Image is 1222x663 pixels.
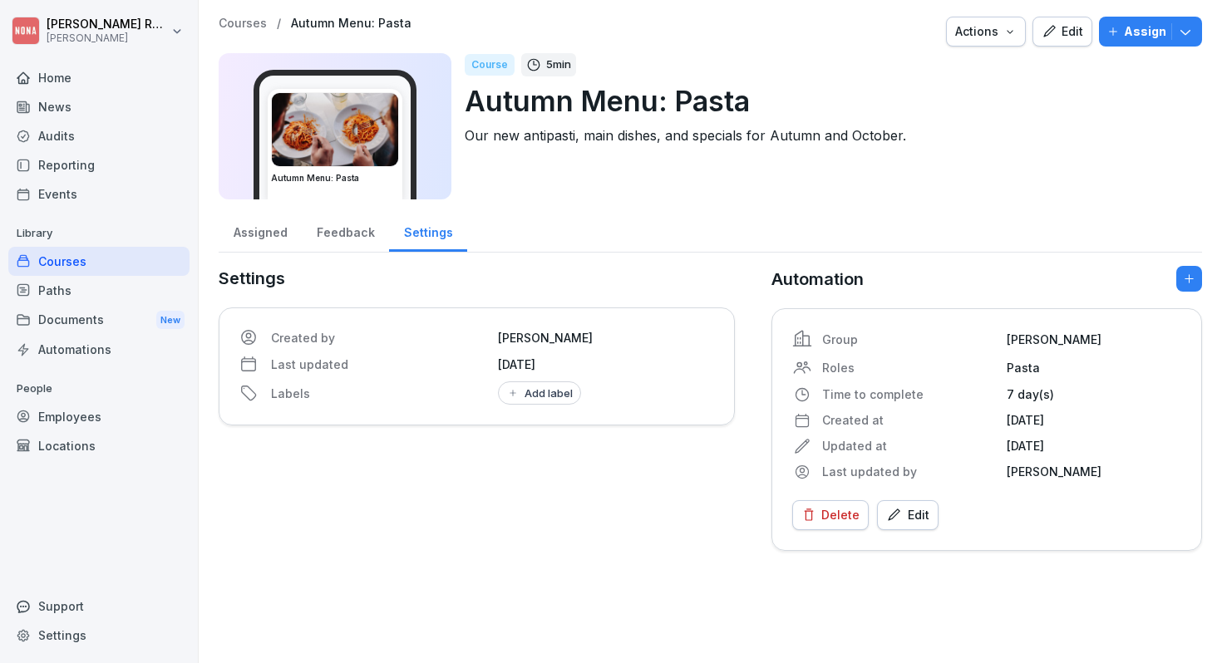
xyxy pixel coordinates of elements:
p: Updated at [822,437,997,454]
p: Assign [1124,22,1166,41]
a: Reporting [8,150,190,179]
a: Autumn Menu: Pasta [291,17,411,31]
div: Add label [506,386,573,400]
p: 7 day(s) [1007,386,1181,403]
p: [PERSON_NAME] [47,32,168,44]
p: Roles [822,359,997,376]
a: Feedback [302,209,389,252]
button: Assign [1099,17,1202,47]
p: [DATE] [1007,411,1181,429]
div: New [156,311,185,330]
p: People [8,376,190,402]
h3: Autumn Menu: Pasta [271,172,399,184]
p: Pasta [1007,359,1181,376]
p: Labels [271,385,488,402]
a: Settings [8,621,190,650]
p: Library [8,220,190,247]
p: / [277,17,281,31]
p: 5 min [546,56,571,73]
div: Edit [1042,22,1083,41]
p: [DATE] [498,356,715,373]
button: Actions [946,17,1026,47]
a: Settings [389,209,467,252]
p: Group [822,331,997,348]
p: Our new antipasti, main dishes, and specials for Autumn and October. [465,125,1189,145]
button: Delete [792,500,869,530]
a: Locations [8,431,190,460]
a: Events [8,179,190,209]
a: DocumentsNew [8,305,190,336]
a: Paths [8,276,190,305]
a: Automations [8,335,190,364]
p: Automation [771,267,864,292]
p: [PERSON_NAME] [1007,463,1181,480]
p: [DATE] [1007,437,1181,454]
a: Courses [8,247,190,276]
a: Employees [8,402,190,431]
p: [PERSON_NAME] [498,329,715,346]
div: Actions [955,22,1017,41]
div: Documents [8,305,190,336]
p: Autumn Menu: Pasta [465,80,1189,122]
button: Edit [877,500,939,530]
p: Created by [271,329,488,346]
button: Edit [1032,17,1092,47]
a: News [8,92,190,121]
p: Settings [219,266,735,291]
div: Delete [801,506,860,524]
p: Created at [822,411,997,429]
a: Courses [219,17,267,31]
p: [PERSON_NAME] Raemaekers [47,17,168,32]
div: Edit [886,506,929,524]
p: Time to complete [822,386,997,403]
p: [PERSON_NAME] [1007,331,1181,348]
div: Support [8,592,190,621]
img: g03mw99o2jwb6tj6u9fgvrr5.png [272,93,398,166]
a: Home [8,63,190,92]
div: Course [465,54,515,76]
p: Last updated [271,356,488,373]
a: Assigned [219,209,302,252]
button: Add label [498,381,581,405]
p: Last updated by [822,463,997,480]
a: Audits [8,121,190,150]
